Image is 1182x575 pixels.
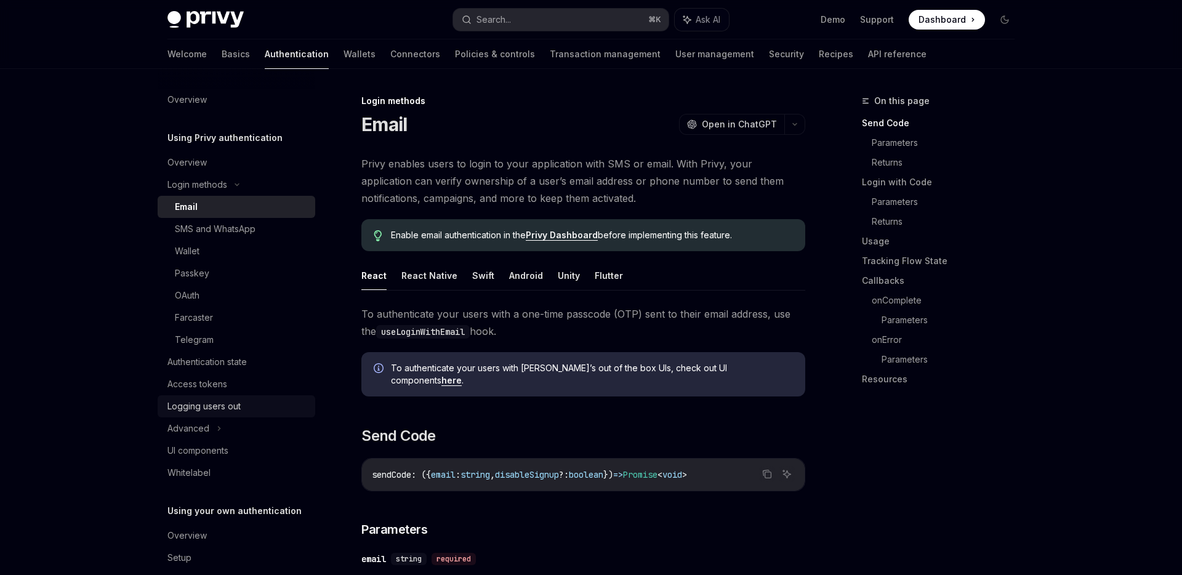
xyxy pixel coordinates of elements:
div: Authentication state [167,355,247,369]
img: dark logo [167,11,244,28]
a: Resources [862,369,1024,389]
button: Open in ChatGPT [679,114,784,135]
span: Send Code [361,426,436,446]
a: onComplete [872,291,1024,310]
a: Email [158,196,315,218]
div: Access tokens [167,377,227,392]
div: Passkey [175,266,209,281]
a: Support [860,14,894,26]
a: Privy Dashboard [526,230,598,241]
span: boolean [569,469,603,480]
a: Connectors [390,39,440,69]
div: Telegram [175,332,214,347]
span: ⌘ K [648,15,661,25]
span: disableSignup [495,469,559,480]
a: Telegram [158,329,315,351]
span: < [657,469,662,480]
a: onError [872,330,1024,350]
span: string [396,554,422,564]
a: Logging users out [158,395,315,417]
a: Overview [158,525,315,547]
span: string [460,469,490,480]
svg: Tip [374,230,382,241]
div: Email [175,199,198,214]
a: here [441,375,462,386]
h5: Using your own authentication [167,504,302,518]
button: Copy the contents from the code block [759,466,775,482]
div: Login methods [361,95,805,107]
a: Overview [158,151,315,174]
span: : [456,469,460,480]
a: Security [769,39,804,69]
a: Wallets [344,39,376,69]
button: Android [509,261,543,290]
div: Wallet [175,244,199,259]
a: Welcome [167,39,207,69]
h1: Email [361,113,407,135]
span: }) [603,469,613,480]
a: Login with Code [862,172,1024,192]
button: Toggle dark mode [995,10,1015,30]
a: Tracking Flow State [862,251,1024,271]
a: Parameters [882,310,1024,330]
button: Flutter [595,261,623,290]
code: useLoginWithEmail [376,325,470,339]
a: Access tokens [158,373,315,395]
div: Farcaster [175,310,213,325]
a: Setup [158,547,315,569]
div: Overview [167,155,207,170]
a: Callbacks [862,271,1024,291]
a: Parameters [882,350,1024,369]
span: Promise [623,469,657,480]
div: Overview [167,528,207,543]
span: Parameters [361,521,427,538]
button: Swift [472,261,494,290]
a: Wallet [158,240,315,262]
span: To authenticate your users with a one-time passcode (OTP) sent to their email address, use the hook. [361,305,805,340]
a: Returns [872,153,1024,172]
span: Ask AI [696,14,720,26]
span: Enable email authentication in the before implementing this feature. [391,229,793,241]
button: React Native [401,261,457,290]
a: Farcaster [158,307,315,329]
div: Whitelabel [167,465,211,480]
button: Unity [558,261,580,290]
a: Send Code [862,113,1024,133]
span: Open in ChatGPT [702,118,777,131]
span: ?: [559,469,569,480]
div: required [432,553,476,565]
div: Logging users out [167,399,241,414]
a: Authentication state [158,351,315,373]
div: Overview [167,92,207,107]
div: email [361,553,386,565]
a: Demo [821,14,845,26]
span: => [613,469,623,480]
span: Privy enables users to login to your application with SMS or email. With Privy, your application ... [361,155,805,207]
a: Passkey [158,262,315,284]
a: Parameters [872,133,1024,153]
svg: Info [374,363,386,376]
span: > [682,469,687,480]
div: Advanced [167,421,209,436]
a: Transaction management [550,39,661,69]
span: To authenticate your users with [PERSON_NAME]’s out of the box UIs, check out UI components . [391,362,793,387]
div: OAuth [175,288,199,303]
a: Returns [872,212,1024,231]
a: OAuth [158,284,315,307]
div: Search... [476,12,511,27]
a: SMS and WhatsApp [158,218,315,240]
a: API reference [868,39,927,69]
span: : ({ [411,469,431,480]
span: , [490,469,495,480]
a: Whitelabel [158,462,315,484]
a: Overview [158,89,315,111]
div: Login methods [167,177,227,192]
button: Ask AI [675,9,729,31]
div: UI components [167,443,228,458]
button: React [361,261,387,290]
button: Ask AI [779,466,795,482]
span: On this page [874,94,930,108]
a: Policies & controls [455,39,535,69]
a: UI components [158,440,315,462]
span: email [431,469,456,480]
